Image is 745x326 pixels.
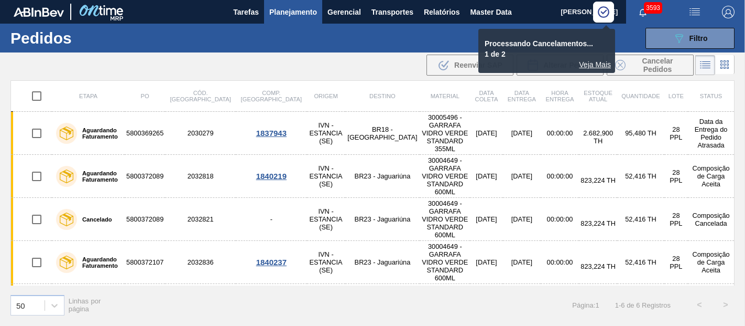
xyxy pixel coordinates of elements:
[713,292,739,318] button: >
[617,112,664,155] td: 95,480 TH
[572,301,599,309] span: Página : 1
[664,198,688,241] td: 28 PPL
[503,112,541,155] td: [DATE]
[141,93,149,99] span: PO
[688,155,734,198] td: Composição de Carga Aceita
[695,55,715,75] div: Visão em Lista
[420,112,470,155] td: 30005496 - GARRAFA VIDRO VERDE STANDARD 355ML
[630,57,685,73] span: Cancelar Pedidos
[615,301,671,309] span: 1 - 6 de 6 Registros
[314,93,337,99] span: Origem
[345,241,420,284] td: BR23 - Jaguariúna
[583,129,613,145] span: 2.682,900 TH
[607,55,694,76] button: Cancelar Pedidos
[241,90,302,102] span: Comp. [GEOGRAPHIC_DATA]
[79,93,97,99] span: Etapa
[485,39,596,48] p: Processando Cancelamentos...
[508,90,536,102] span: Data entrega
[470,198,502,241] td: [DATE]
[307,198,345,241] td: IVN - ESTANCIA (SE)
[688,241,734,284] td: Composição de Carga Aceita
[664,241,688,284] td: 28 PPL
[369,93,396,99] span: Destino
[125,155,165,198] td: 5800372089
[11,198,735,241] a: Cancelado58003720892032821-IVN - ESTANCIA (SE)BR23 - Jaguariúna30004649 - GARRAFA VIDRO VERDE STA...
[688,112,734,155] td: Data da Entrega do Pedido Atrasada
[307,241,345,284] td: IVN - ESTANCIA (SE)
[420,241,470,284] td: 30004649 - GARRAFA VIDRO VERDE STANDARD 600ML
[607,55,694,76] div: Cancelar Pedidos em Massa
[470,112,502,155] td: [DATE]
[307,112,345,155] td: IVN - ESTANCIA (SE)
[722,6,735,18] img: Logout
[454,61,502,69] span: Reenviar SAP
[470,6,511,18] span: Master Data
[470,241,502,284] td: [DATE]
[541,241,579,284] td: 00:00:00
[14,7,64,17] img: TNhmsLtSVTkK8tSr43FrP2fwEKptu5GPRR3wAAAABJRU5ErkJggg==
[580,219,616,227] span: 823,224 TH
[345,155,420,198] td: BR23 - Jaguariúna
[165,241,236,284] td: 2032836
[470,155,502,198] td: [DATE]
[688,198,734,241] td: Composição Cancelada
[11,155,735,198] a: Aguardando Faturamento58003720892032818IVN - ESTANCIA (SE)BR23 - Jaguariúna30004649 - GARRAFA VID...
[237,172,305,181] div: 1840219
[10,32,159,44] h1: Pedidos
[584,90,612,102] span: Estoque atual
[715,55,735,75] div: Visão em Cards
[77,256,120,269] label: Aguardando Faturamento
[431,93,459,99] span: Material
[645,28,735,49] button: Filtro
[345,198,420,241] td: BR23 - Jaguariúna
[11,241,735,284] a: Aguardando Faturamento58003721072032836IVN - ESTANCIA (SE)BR23 - Jaguariúna30004649 - GARRAFA VID...
[233,6,259,18] span: Tarefas
[125,241,165,284] td: 5800372107
[689,34,708,43] span: Filtro
[503,198,541,241] td: [DATE]
[170,90,231,102] span: Cód. [GEOGRAPHIC_DATA]
[327,6,361,18] span: Gerencial
[541,112,579,155] td: 00:00:00
[621,93,660,99] span: Quantidade
[77,127,120,140] label: Aguardando Faturamento
[688,6,701,18] img: userActions
[125,198,165,241] td: 5800372089
[307,155,345,198] td: IVN - ESTANCIA (SE)
[426,55,513,76] div: Reenviar SAP
[580,176,616,184] span: 823,224 TH
[617,241,664,284] td: 52,416 TH
[475,90,498,102] span: Data coleta
[485,50,596,58] p: 1 de 2
[424,6,459,18] span: Relatórios
[617,198,664,241] td: 52,416 TH
[503,155,541,198] td: [DATE]
[77,216,112,223] label: Cancelado
[165,155,236,198] td: 2032818
[371,6,413,18] span: Transportes
[420,198,470,241] td: 30004649 - GARRAFA VIDRO VERDE STANDARD 600ML
[644,2,662,14] span: 3593
[165,112,236,155] td: 2030279
[77,170,120,183] label: Aguardando Faturamento
[69,297,101,313] span: Linhas por página
[545,90,574,102] span: Hora Entrega
[580,262,616,270] span: 823,224 TH
[16,301,25,310] div: 50
[237,258,305,267] div: 1840237
[541,155,579,198] td: 00:00:00
[617,155,664,198] td: 52,416 TH
[664,112,688,155] td: 28 PPL
[345,112,420,155] td: BR18 - [GEOGRAPHIC_DATA]
[700,93,722,99] span: Status
[236,198,306,241] td: -
[597,5,610,19] img: Círculo Indicando o Processamento da operação
[483,60,611,69] div: Logs
[269,6,317,18] span: Planejamento
[664,155,688,198] td: 28 PPL
[420,155,470,198] td: 30004649 - GARRAFA VIDRO VERDE STANDARD 600ML
[165,198,236,241] td: 2032821
[125,112,165,155] td: 5800369265
[686,292,713,318] button: <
